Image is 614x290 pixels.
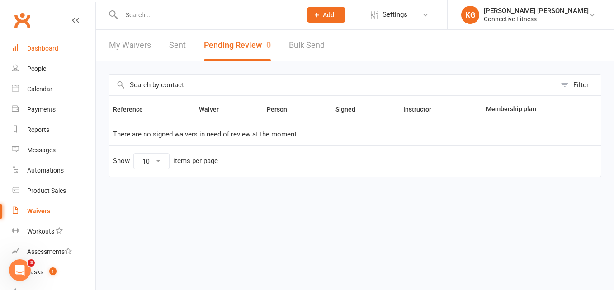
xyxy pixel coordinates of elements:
[11,9,33,32] a: Clubworx
[27,248,72,255] div: Assessments
[27,146,56,154] div: Messages
[169,30,186,61] a: Sent
[27,45,58,52] div: Dashboard
[199,104,229,115] button: Waiver
[267,104,297,115] button: Person
[12,59,95,79] a: People
[199,106,229,113] span: Waiver
[204,30,271,61] button: Pending Review0
[49,267,57,275] span: 1
[12,38,95,59] a: Dashboard
[573,80,589,90] div: Filter
[267,106,297,113] span: Person
[12,221,95,242] a: Workouts
[12,160,95,181] a: Automations
[335,106,365,113] span: Signed
[12,79,95,99] a: Calendar
[266,40,271,50] span: 0
[113,106,153,113] span: Reference
[109,30,151,61] a: My Waivers
[109,75,556,95] input: Search by contact
[335,104,365,115] button: Signed
[27,228,54,235] div: Workouts
[12,181,95,201] a: Product Sales
[28,259,35,267] span: 3
[461,6,479,24] div: KG
[12,262,95,282] a: Tasks 1
[12,242,95,262] a: Assessments
[27,106,56,113] div: Payments
[27,85,52,93] div: Calendar
[323,11,334,19] span: Add
[113,153,218,169] div: Show
[27,167,64,174] div: Automations
[27,126,49,133] div: Reports
[484,7,589,15] div: [PERSON_NAME] [PERSON_NAME]
[109,123,601,145] td: There are no signed waivers in need of review at the moment.
[113,104,153,115] button: Reference
[403,106,441,113] span: Instructor
[289,30,325,61] a: Bulk Send
[27,268,43,276] div: Tasks
[556,75,601,95] button: Filter
[307,7,345,23] button: Add
[173,157,218,165] div: items per page
[12,120,95,140] a: Reports
[27,65,46,72] div: People
[27,207,50,215] div: Waivers
[12,140,95,160] a: Messages
[119,9,295,21] input: Search...
[12,201,95,221] a: Waivers
[403,104,441,115] button: Instructor
[9,259,31,281] iframe: Intercom live chat
[27,187,66,194] div: Product Sales
[12,99,95,120] a: Payments
[482,96,586,123] th: Membership plan
[484,15,589,23] div: Connective Fitness
[383,5,407,25] span: Settings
